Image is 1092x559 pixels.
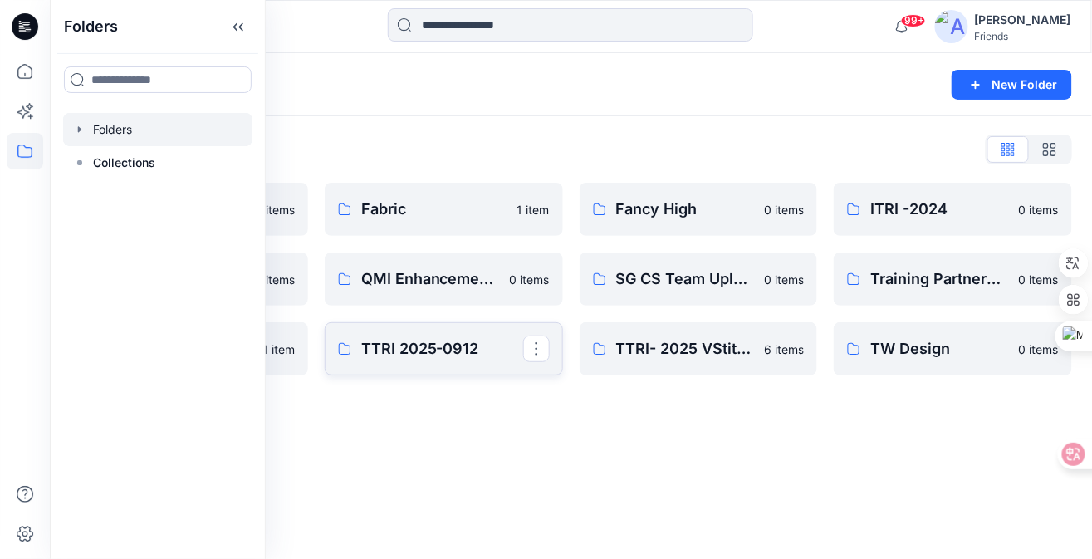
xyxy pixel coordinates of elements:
[870,198,1009,221] p: ITRI -2024
[580,322,818,375] a: TTRI- 2025 VStitcher 體驗營6 items
[580,253,818,306] a: SG CS Team Uploads0 items
[93,153,155,173] p: Collections
[1019,341,1059,358] p: 0 items
[325,183,563,236] a: Fabric1 item
[935,10,968,43] img: avatar
[1019,201,1059,218] p: 0 items
[361,198,507,221] p: Fabric
[510,271,550,288] p: 0 items
[262,341,295,358] p: 1 item
[616,337,755,360] p: TTRI- 2025 VStitcher 體驗營
[834,183,1072,236] a: ITRI -20240 items
[255,271,295,288] p: 0 items
[870,337,1009,360] p: TW Design
[870,267,1009,291] p: Training Partners & Resellers
[616,267,755,291] p: SG CS Team Uploads
[361,337,523,360] p: TTRI 2025-0912
[834,253,1072,306] a: Training Partners & Resellers0 items
[361,267,500,291] p: QMI Enhancement Training
[325,322,563,375] a: TTRI 2025-0912
[325,253,563,306] a: QMI Enhancement Training0 items
[517,201,550,218] p: 1 item
[975,10,1071,30] div: [PERSON_NAME]
[952,70,1072,100] button: New Folder
[901,14,926,27] span: 99+
[834,322,1072,375] a: TW Design0 items
[975,30,1071,42] div: Friends
[616,198,755,221] p: Fancy High
[255,201,295,218] p: 0 items
[1019,271,1059,288] p: 0 items
[764,201,804,218] p: 0 items
[580,183,818,236] a: Fancy High0 items
[764,341,804,358] p: 6 items
[764,271,804,288] p: 0 items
